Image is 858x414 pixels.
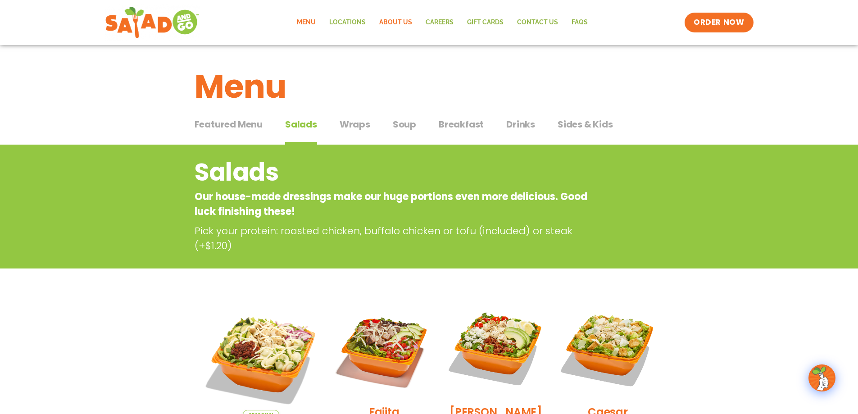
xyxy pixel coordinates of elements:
[460,12,510,33] a: GIFT CARDS
[419,12,460,33] a: Careers
[195,62,664,111] h1: Menu
[335,299,433,397] img: Product photo for Fajita Salad
[290,12,595,33] nav: Menu
[809,365,835,391] img: wpChatIcon
[322,12,372,33] a: Locations
[372,12,419,33] a: About Us
[285,118,317,131] span: Salads
[195,114,664,145] div: Tabbed content
[393,118,416,131] span: Soup
[558,118,613,131] span: Sides & Kids
[195,154,591,191] h2: Salads
[439,118,484,131] span: Breakfast
[447,299,545,397] img: Product photo for Cobb Salad
[290,12,322,33] a: Menu
[558,299,657,397] img: Product photo for Caesar Salad
[685,13,753,32] a: ORDER NOW
[694,17,744,28] span: ORDER NOW
[195,118,263,131] span: Featured Menu
[195,189,591,219] p: Our house-made dressings make our huge portions even more delicious. Good luck finishing these!
[105,5,200,41] img: new-SAG-logo-768×292
[510,12,565,33] a: Contact Us
[506,118,535,131] span: Drinks
[195,223,595,253] p: Pick your protein: roasted chicken, buffalo chicken or tofu (included) or steak (+$1.20)
[340,118,370,131] span: Wraps
[565,12,595,33] a: FAQs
